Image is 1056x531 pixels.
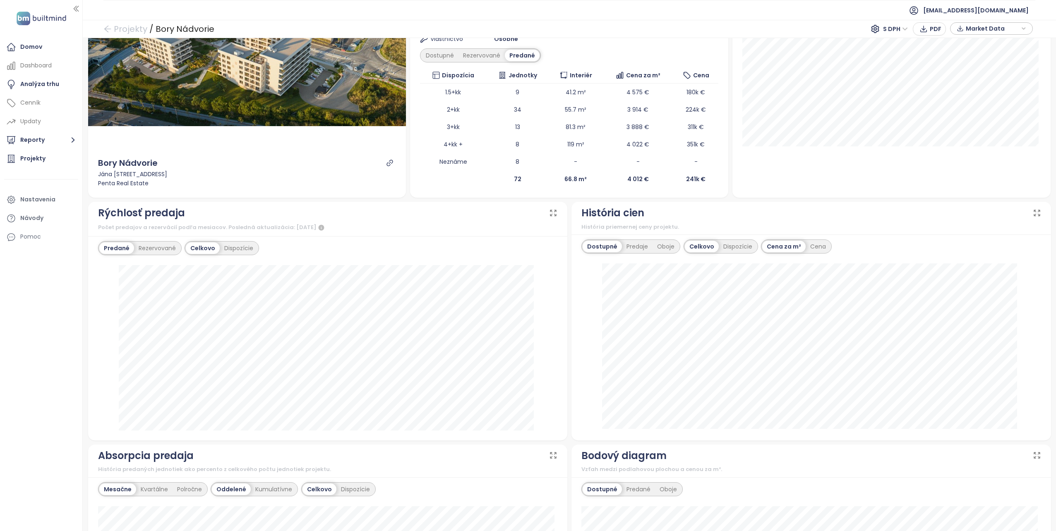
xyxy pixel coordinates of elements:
span: S DPH [883,23,908,35]
b: 241k € [686,175,706,183]
span: 311k € [688,123,704,131]
span: 180k € [686,88,705,96]
td: 119 m² [549,136,602,153]
img: logo [14,10,69,27]
a: Cenník [4,95,78,111]
div: Kumulatívne [251,483,297,495]
td: Neznáme [420,153,486,170]
span: [EMAIL_ADDRESS][DOMAIN_NAME] [923,0,1029,20]
div: Dostupné [583,241,622,252]
div: Vzťah medzi podlahovou plochou a cenou za m². [581,465,1041,474]
div: Kvartálne [136,483,173,495]
div: Celkovo [186,242,220,254]
div: Dispozície [336,483,374,495]
div: Dispozície [220,242,258,254]
button: Reporty [4,132,78,148]
span: Market Data [966,22,1019,35]
div: Penta Real Estate [98,179,396,188]
span: Osobné [494,34,518,43]
div: Pomoc [4,229,78,245]
a: Projekty [4,151,78,167]
div: Bodový diagram [581,448,667,464]
span: Cena za m² [626,71,660,80]
div: Dostupné [583,483,622,495]
div: Rezervované [134,242,180,254]
div: Analýza trhu [20,79,59,89]
b: 66.8 m² [564,175,587,183]
span: 3 914 € [627,105,648,114]
span: 4 022 € [626,140,649,148]
a: Updaty [4,113,78,130]
span: Vlastníctvo [430,34,467,43]
a: Nastavenia [4,191,78,208]
div: História priemernej ceny projektu. [581,223,1041,231]
td: 8 [486,136,549,153]
div: Bory Nádvorie [98,157,158,170]
div: Dashboard [20,60,52,71]
div: Cena [806,241,830,252]
span: - [694,158,698,166]
div: Cenník [20,98,41,108]
td: 9 [486,84,549,101]
div: button [955,22,1028,35]
span: Dispozícia [442,71,474,80]
td: 8 [486,153,549,170]
a: Návody [4,210,78,227]
span: Interiér [570,71,592,80]
div: Predané [99,242,134,254]
a: Dashboard [4,57,78,74]
b: 4 012 € [627,175,649,183]
span: - [636,158,640,166]
span: arrow-left [103,25,112,33]
span: Jednotky [509,71,537,80]
div: Domov [20,42,42,52]
div: Nastavenia [20,194,55,205]
div: Polročne [173,483,206,495]
td: 13 [486,118,549,136]
div: Absorpcia predaja [98,448,194,464]
button: PDF [913,22,946,36]
div: Rýchlosť predaja [98,205,185,221]
a: arrow-left Projekty [103,22,147,36]
span: PDF [930,24,941,33]
div: Dispozície [719,241,757,252]
a: Domov [4,39,78,55]
div: Pomoc [20,232,41,242]
div: / [149,22,154,36]
div: Mesačne [99,483,136,495]
div: Celkovo [302,483,336,495]
td: 34 [486,101,549,118]
td: 41.2 m² [549,84,602,101]
div: Dostupné [421,50,458,61]
div: Bory Nádvorie [156,22,214,36]
div: Cena za m² [762,241,806,252]
div: Projekty [20,153,46,164]
div: Predaje [622,241,653,252]
a: Analýza trhu [4,76,78,93]
span: 4 575 € [626,88,649,96]
div: Jána [STREET_ADDRESS] [98,170,396,179]
div: Celkovo [685,241,719,252]
td: 3+kk [420,118,486,136]
td: 81.3 m² [549,118,602,136]
td: 2+kk [420,101,486,118]
span: 351k € [687,140,705,148]
a: link [386,159,394,167]
div: Predané [622,483,655,495]
span: 224k € [686,105,706,114]
div: Updaty [20,116,41,127]
div: Návody [20,213,43,223]
div: Oboje [653,241,679,252]
div: Predané [505,50,540,61]
span: Cena [693,71,709,80]
div: Rezervované [458,50,505,61]
div: Oboje [655,483,682,495]
div: Počet predajov a rezervácií podľa mesiacov. Posledná aktualizácia: [DATE] [98,223,558,233]
b: 72 [514,175,521,183]
td: 55.7 m² [549,101,602,118]
td: 4+kk + [420,136,486,153]
td: - [549,153,602,170]
td: 1.5+kk [420,84,486,101]
div: História cien [581,205,644,221]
